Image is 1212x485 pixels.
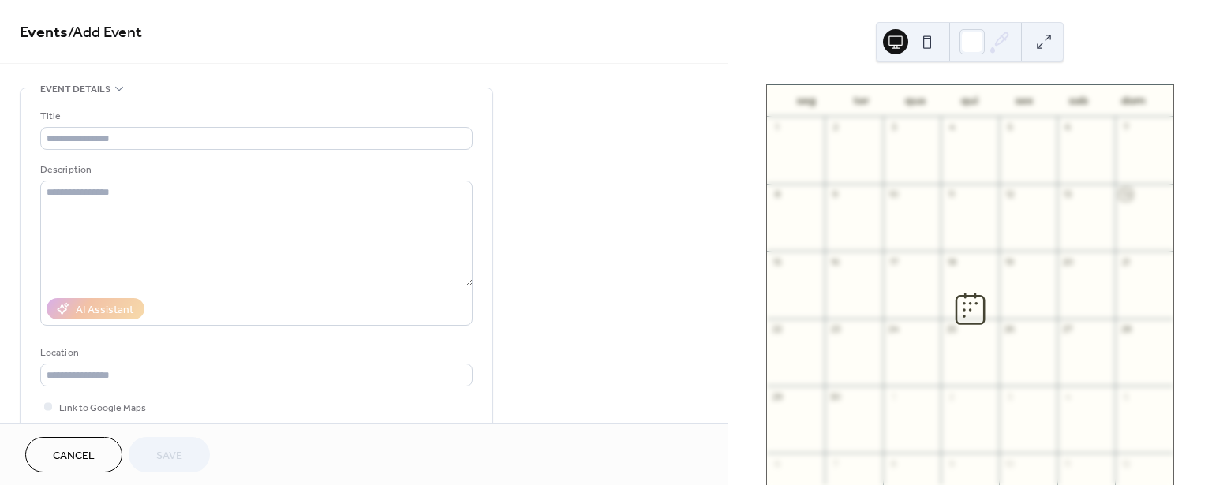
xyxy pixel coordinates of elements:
div: 9 [829,188,841,200]
div: 8 [772,188,784,200]
div: Description [40,162,469,178]
div: 14 [1120,188,1132,200]
a: Events [20,17,68,48]
div: 8 [888,457,900,469]
div: 25 [945,323,957,335]
div: seg [780,85,834,117]
div: 1 [888,390,900,402]
div: 9 [945,457,957,469]
div: 5 [1120,390,1132,402]
div: 3 [888,121,900,133]
div: 1 [772,121,784,133]
div: 10 [1004,457,1016,469]
div: 18 [945,256,957,267]
div: 13 [1062,188,1074,200]
div: Location [40,345,469,361]
div: 19 [1004,256,1016,267]
span: Link to Google Maps [59,400,146,416]
div: 30 [829,390,841,402]
button: Cancel [25,437,122,472]
div: 22 [772,323,784,335]
div: 7 [1120,121,1132,133]
div: 21 [1120,256,1132,267]
div: 6 [772,457,784,469]
div: ter [834,85,888,117]
div: 12 [1004,188,1016,200]
div: 23 [829,323,841,335]
span: Cancel [53,448,95,464]
div: 12 [1120,457,1132,469]
div: 27 [1062,323,1074,335]
div: dom [1106,85,1161,117]
div: 3 [1004,390,1016,402]
div: 4 [945,121,957,133]
span: Event details [40,81,110,98]
div: 5 [1004,121,1016,133]
div: 15 [772,256,784,267]
div: 2 [945,390,957,402]
div: sab [1052,85,1106,117]
div: 11 [1062,457,1074,469]
div: 29 [772,390,784,402]
div: 20 [1062,256,1074,267]
div: 16 [829,256,841,267]
div: 26 [1004,323,1016,335]
div: Title [40,108,469,125]
div: sex [997,85,1052,117]
span: / Add Event [68,17,142,48]
div: 17 [888,256,900,267]
div: 2 [829,121,841,133]
div: 24 [888,323,900,335]
div: qua [888,85,943,117]
div: 4 [1062,390,1074,402]
div: 7 [829,457,841,469]
div: 10 [888,188,900,200]
div: 28 [1120,323,1132,335]
div: 11 [945,188,957,200]
div: 6 [1062,121,1074,133]
div: qui [943,85,997,117]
